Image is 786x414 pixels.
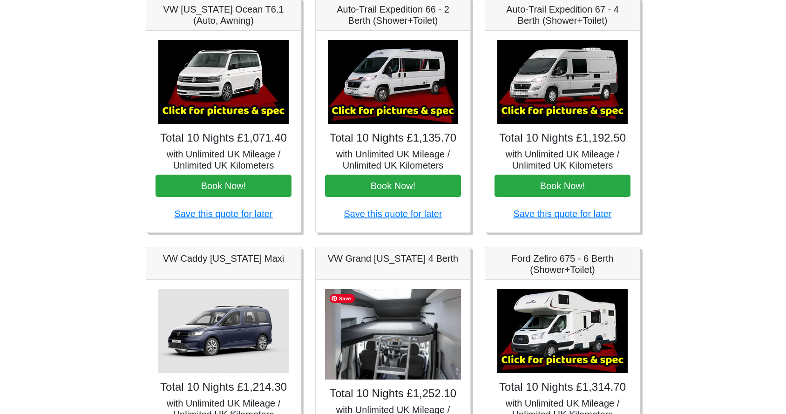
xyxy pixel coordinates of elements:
span: Save [330,294,355,303]
button: Book Now! [495,175,630,197]
h4: Total 10 Nights £1,252.10 [325,387,461,400]
button: Book Now! [156,175,291,197]
h4: Total 10 Nights £1,214.30 [156,380,291,394]
h5: VW Grand [US_STATE] 4 Berth [325,253,461,264]
button: Book Now! [325,175,461,197]
img: VW California Ocean T6.1 (Auto, Awning) [158,40,289,124]
h4: Total 10 Nights £1,071.40 [156,131,291,145]
h5: VW [US_STATE] Ocean T6.1 (Auto, Awning) [156,4,291,26]
a: Save this quote for later [174,209,272,219]
a: Save this quote for later [513,209,611,219]
h5: VW Caddy [US_STATE] Maxi [156,253,291,264]
img: Auto-Trail Expedition 67 - 4 Berth (Shower+Toilet) [497,40,628,124]
h5: with Unlimited UK Mileage / Unlimited UK Kilometers [495,149,630,171]
h5: Auto-Trail Expedition 66 - 2 Berth (Shower+Toilet) [325,4,461,26]
h5: Ford Zefiro 675 - 6 Berth (Shower+Toilet) [495,253,630,275]
img: Auto-Trail Expedition 66 - 2 Berth (Shower+Toilet) [328,40,458,124]
img: VW Grand California 4 Berth [325,289,461,380]
img: Ford Zefiro 675 - 6 Berth (Shower+Toilet) [497,289,628,373]
h5: Auto-Trail Expedition 67 - 4 Berth (Shower+Toilet) [495,4,630,26]
img: VW Caddy California Maxi [158,289,289,373]
h5: with Unlimited UK Mileage / Unlimited UK Kilometers [325,149,461,171]
h4: Total 10 Nights £1,135.70 [325,131,461,145]
h4: Total 10 Nights £1,314.70 [495,380,630,394]
h4: Total 10 Nights £1,192.50 [495,131,630,145]
h5: with Unlimited UK Mileage / Unlimited UK Kilometers [156,149,291,171]
a: Save this quote for later [344,209,442,219]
